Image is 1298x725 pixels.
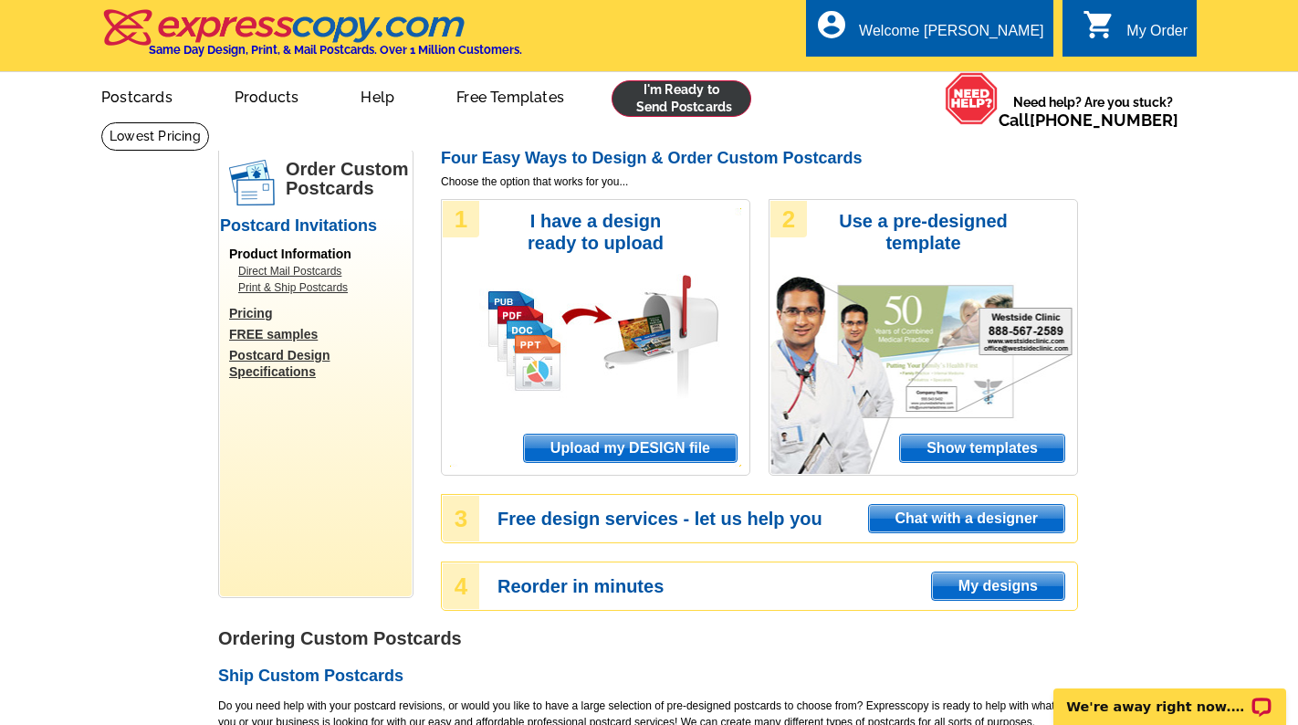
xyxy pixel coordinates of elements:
[101,22,522,57] a: Same Day Design, Print, & Mail Postcards. Over 1 Million Customers.
[229,347,412,380] a: Postcard Design Specifications
[229,160,275,205] img: postcards.png
[1083,20,1188,43] a: shopping_cart My Order
[899,434,1065,463] a: Show templates
[218,667,1078,687] h2: Ship Custom Postcards
[1030,110,1178,130] a: [PHONE_NUMBER]
[999,93,1188,130] span: Need help? Are you stuck?
[286,160,412,198] h1: Order Custom Postcards
[932,573,1064,600] span: My designs
[149,43,522,57] h4: Same Day Design, Print, & Mail Postcards. Over 1 Million Customers.
[427,74,593,117] a: Free Templates
[238,279,403,296] a: Print & Ship Postcards
[218,628,462,648] strong: Ordering Custom Postcards
[900,435,1064,462] span: Show templates
[443,563,479,609] div: 4
[999,110,1178,130] span: Call
[331,74,424,117] a: Help
[238,263,403,279] a: Direct Mail Postcards
[830,210,1017,254] h3: Use a pre-designed template
[441,173,1078,190] span: Choose the option that works for you...
[497,510,1076,527] h3: Free design services - let us help you
[443,201,479,237] div: 1
[229,247,351,261] span: Product Information
[524,435,737,462] span: Upload my DESIGN file
[869,505,1064,532] span: Chat with a designer
[1083,8,1115,41] i: shopping_cart
[931,572,1065,601] a: My designs
[945,72,999,125] img: help
[1042,667,1298,725] iframe: LiveChat chat widget
[1126,23,1188,48] div: My Order
[815,8,848,41] i: account_circle
[220,216,412,236] h2: Postcard Invitations
[441,149,1078,169] h2: Four Easy Ways to Design & Order Custom Postcards
[502,210,689,254] h3: I have a design ready to upload
[523,434,738,463] a: Upload my DESIGN file
[229,305,412,321] a: Pricing
[205,74,329,117] a: Products
[497,578,1076,594] h3: Reorder in minutes
[859,23,1043,48] div: Welcome [PERSON_NAME]
[443,496,479,541] div: 3
[770,201,807,237] div: 2
[868,504,1065,533] a: Chat with a designer
[72,74,202,117] a: Postcards
[229,326,412,342] a: FREE samples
